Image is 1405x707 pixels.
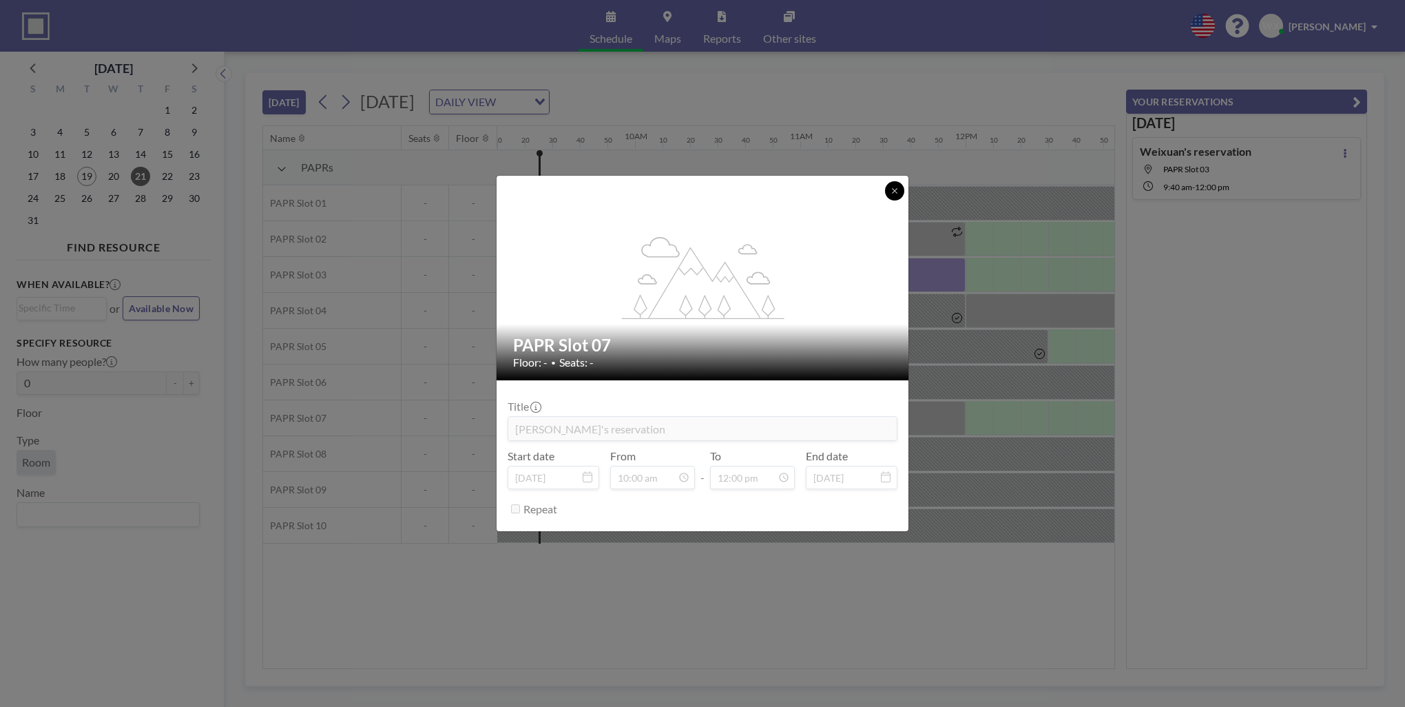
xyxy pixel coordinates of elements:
[513,335,893,356] h2: PAPR Slot 07
[523,502,557,516] label: Repeat
[551,358,556,368] span: •
[710,449,721,463] label: To
[622,236,784,318] g: flex-grow: 1.2;
[610,449,636,463] label: From
[508,400,540,413] label: Title
[513,356,548,369] span: Floor: -
[700,454,705,484] span: -
[806,449,848,463] label: End date
[508,417,897,440] input: (No title)
[559,356,594,369] span: Seats: -
[508,449,554,463] label: Start date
